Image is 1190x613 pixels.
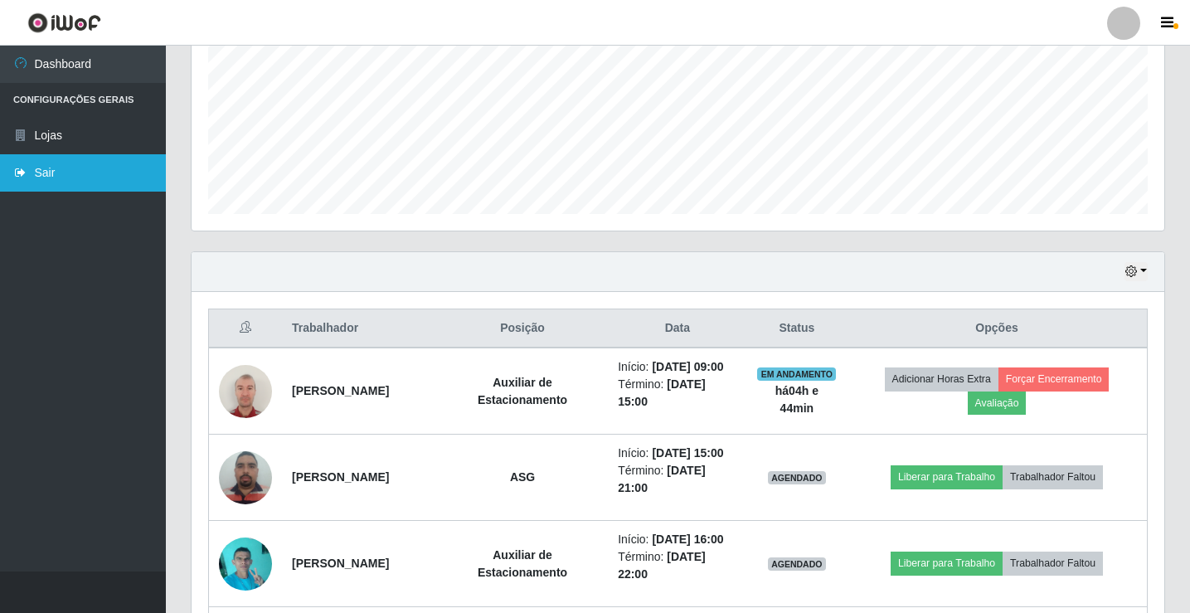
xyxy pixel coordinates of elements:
button: Trabalhador Faltou [1003,552,1103,575]
th: Data [608,309,746,348]
span: EM ANDAMENTO [757,367,836,381]
li: Início: [618,358,736,376]
time: [DATE] 16:00 [652,533,723,546]
strong: [PERSON_NAME] [292,470,389,484]
strong: há 04 h e 44 min [775,384,818,415]
button: Liberar para Trabalho [891,552,1003,575]
time: [DATE] 15:00 [652,446,723,460]
img: CoreUI Logo [27,12,101,33]
th: Opções [847,309,1147,348]
strong: ASG [510,470,535,484]
th: Trabalhador [282,309,437,348]
button: Trabalhador Faltou [1003,465,1103,489]
strong: Auxiliar de Estacionamento [478,548,567,579]
img: 1699884729750.jpeg [219,528,272,599]
strong: Auxiliar de Estacionamento [478,376,567,406]
button: Forçar Encerramento [998,367,1110,391]
li: Início: [618,531,736,548]
th: Status [747,309,847,348]
button: Liberar para Trabalho [891,465,1003,489]
span: AGENDADO [768,557,826,571]
li: Término: [618,462,736,497]
li: Término: [618,548,736,583]
strong: [PERSON_NAME] [292,557,389,570]
img: 1754224858032.jpeg [219,356,272,426]
span: AGENDADO [768,471,826,484]
li: Término: [618,376,736,411]
strong: [PERSON_NAME] [292,384,389,397]
img: 1686264689334.jpeg [219,442,272,513]
th: Posição [437,309,608,348]
button: Adicionar Horas Extra [885,367,998,391]
button: Avaliação [968,392,1027,415]
li: Início: [618,445,736,462]
time: [DATE] 09:00 [652,360,723,373]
